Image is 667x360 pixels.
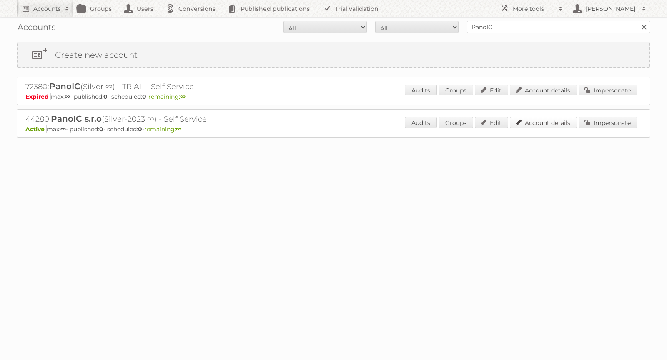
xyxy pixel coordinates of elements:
span: Active [25,125,47,133]
h2: 44280: (Silver-2023 ∞) - Self Service [25,114,317,125]
h2: More tools [513,5,554,13]
a: Audits [405,117,437,128]
span: Expired [25,93,51,100]
strong: ∞ [65,93,70,100]
span: remaining: [144,125,181,133]
strong: ∞ [60,125,66,133]
strong: ∞ [180,93,186,100]
h2: [PERSON_NAME] [584,5,638,13]
strong: 0 [142,93,146,100]
strong: 0 [138,125,142,133]
span: PanoIC s.r.o [51,114,102,124]
span: remaining: [148,93,186,100]
a: Impersonate [579,117,637,128]
a: Groups [439,85,473,95]
a: Create new account [18,42,649,67]
strong: 0 [99,125,103,133]
a: Edit [475,117,508,128]
a: Account details [510,85,577,95]
h2: 72380: (Silver ∞) - TRIAL - Self Service [25,81,317,92]
p: max: - published: - scheduled: - [25,125,642,133]
h2: Accounts [33,5,61,13]
span: PanoIC [49,81,80,91]
a: Impersonate [579,85,637,95]
strong: 0 [103,93,108,100]
a: Edit [475,85,508,95]
a: Audits [405,85,437,95]
a: Groups [439,117,473,128]
p: max: - published: - scheduled: - [25,93,642,100]
strong: ∞ [176,125,181,133]
a: Account details [510,117,577,128]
